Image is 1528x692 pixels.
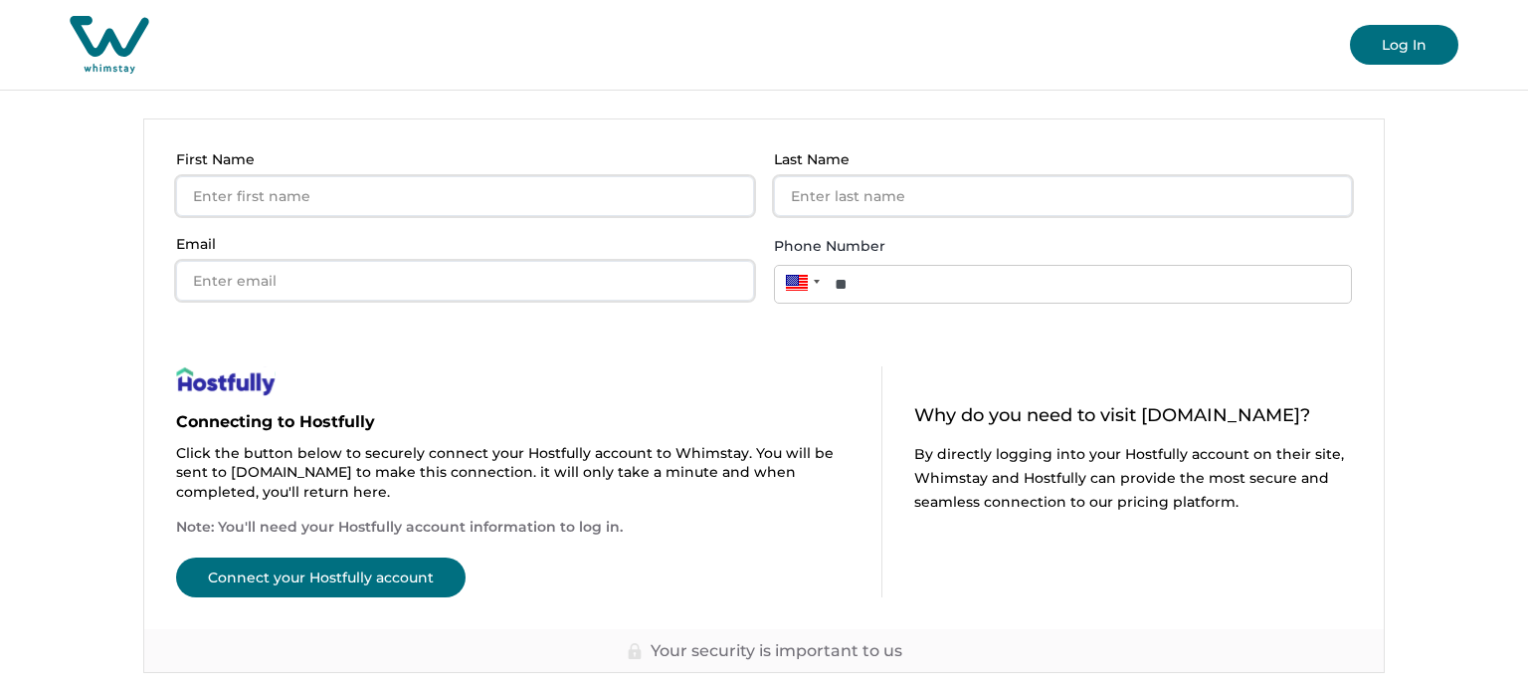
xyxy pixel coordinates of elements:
[774,236,1340,257] label: Phone Number
[176,176,754,216] input: Enter first name
[70,16,149,74] img: Whimstay Host
[1350,25,1458,65] button: Log In
[176,366,276,396] img: help-page-image
[176,518,850,538] p: Note: You'll need your Hostfully account information to log in.
[176,261,754,301] input: Enter email
[774,151,1340,168] p: Last Name
[914,442,1352,514] p: By directly logging into your Hostfully account on their site, Whimstay and Hostfully can provide...
[651,641,902,661] p: Your security is important to us
[176,151,742,168] p: First Name
[176,558,466,597] button: Connect your Hostfully account
[774,176,1352,216] input: Enter last name
[774,265,826,300] div: United States: + 1
[914,406,1352,426] p: Why do you need to visit [DOMAIN_NAME]?
[176,236,742,253] p: Email
[176,412,850,432] p: Connecting to Hostfully
[176,444,850,503] p: Click the button below to securely connect your Hostfully account to Whimstay. You will be sent t...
